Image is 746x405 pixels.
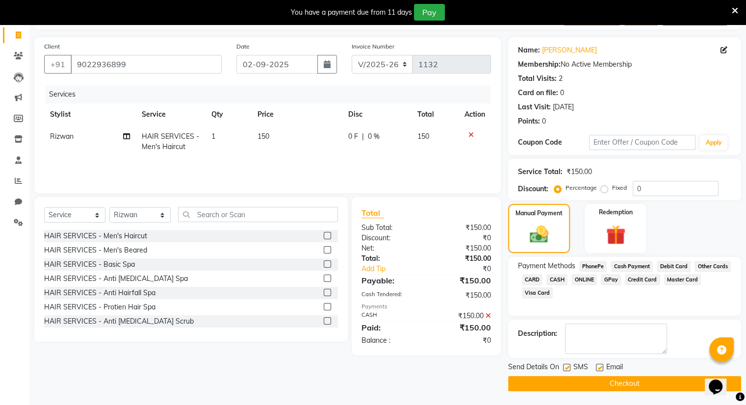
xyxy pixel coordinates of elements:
div: Total: [354,253,426,264]
span: CARD [522,274,543,285]
span: ONLINE [571,274,597,285]
div: Card on file: [518,88,558,98]
span: Rizwan [50,132,74,141]
div: Last Visit: [518,102,551,112]
div: Total Visits: [518,74,557,84]
span: Send Details On [508,362,559,374]
input: Enter Offer / Coupon Code [589,135,696,150]
button: Apply [699,135,727,150]
th: Price [252,103,342,126]
button: +91 [44,55,72,74]
div: Membership: [518,59,561,70]
div: HAIR SERVICES - Men's Beared [44,245,147,255]
a: Add Tip [354,264,438,274]
span: SMS [573,362,588,374]
div: HAIR SERVICES - Protien Hair Spa [44,302,155,312]
div: Name: [518,45,540,55]
label: Percentage [566,183,597,192]
button: Checkout [508,376,741,391]
div: Coupon Code [518,137,589,148]
div: Service Total: [518,167,563,177]
div: ₹150.00 [426,243,498,253]
div: Discount: [354,233,426,243]
div: Sub Total: [354,223,426,233]
a: [PERSON_NAME] [542,45,597,55]
div: Points: [518,116,540,127]
div: [DATE] [553,102,574,112]
div: ₹150.00 [426,290,498,301]
label: Invoice Number [352,42,394,51]
span: Payment Methods [518,261,575,271]
div: 2 [559,74,563,84]
div: HAIR SERVICES - Anti [MEDICAL_DATA] Scrub [44,316,194,327]
div: You have a payment due from 11 days [291,7,412,18]
div: Payments [361,303,491,311]
span: Email [606,362,623,374]
div: 0 [560,88,564,98]
span: Other Cards [695,261,731,272]
div: ₹150.00 [426,253,498,264]
div: Discount: [518,184,548,194]
div: CASH [354,311,426,321]
span: | [362,131,364,142]
th: Stylist [44,103,136,126]
div: ₹150.00 [426,322,498,333]
label: Fixed [612,183,627,192]
span: Credit Card [625,274,660,285]
div: Net: [354,243,426,253]
div: HAIR SERVICES - Basic Spa [44,259,135,270]
span: HAIR SERVICES - Men's Haircut [142,132,199,151]
label: Client [44,42,60,51]
span: PhonePe [579,261,607,272]
div: HAIR SERVICES - Men's Haircut [44,231,147,241]
div: Description: [518,329,557,339]
th: Total [412,103,459,126]
div: ₹0 [426,233,498,243]
div: Paid: [354,322,426,333]
div: ₹0 [438,264,498,274]
span: Total [361,208,384,218]
span: 1 [211,132,215,141]
img: _gift.svg [600,223,632,247]
label: Redemption [599,208,633,217]
span: CASH [546,274,567,285]
span: 0 F [348,131,358,142]
div: ₹150.00 [426,275,498,286]
div: No Active Membership [518,59,731,70]
div: HAIR SERVICES - Anti [MEDICAL_DATA] Spa [44,274,188,284]
span: 150 [417,132,429,141]
div: Services [45,85,498,103]
span: Debit Card [657,261,691,272]
span: Visa Card [522,287,553,299]
th: Action [459,103,491,126]
span: Cash Payment [611,261,653,272]
button: Pay [414,4,445,21]
div: ₹150.00 [426,311,498,321]
th: Disc [342,103,412,126]
th: Qty [206,103,252,126]
th: Service [136,103,206,126]
div: Payable: [354,275,426,286]
span: 0 % [368,131,380,142]
label: Manual Payment [515,209,563,218]
input: Search or Scan [178,207,338,222]
label: Date [236,42,250,51]
div: ₹150.00 [426,223,498,233]
span: Master Card [664,274,701,285]
div: HAIR SERVICES - Anti Hairfall Spa [44,288,155,298]
div: ₹150.00 [566,167,592,177]
div: Balance : [354,335,426,346]
div: ₹0 [426,335,498,346]
span: 150 [257,132,269,141]
input: Search by Name/Mobile/Email/Code [71,55,222,74]
div: Cash Tendered: [354,290,426,301]
img: _cash.svg [524,224,554,245]
iframe: chat widget [705,366,736,395]
span: GPay [601,274,621,285]
div: 0 [542,116,546,127]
